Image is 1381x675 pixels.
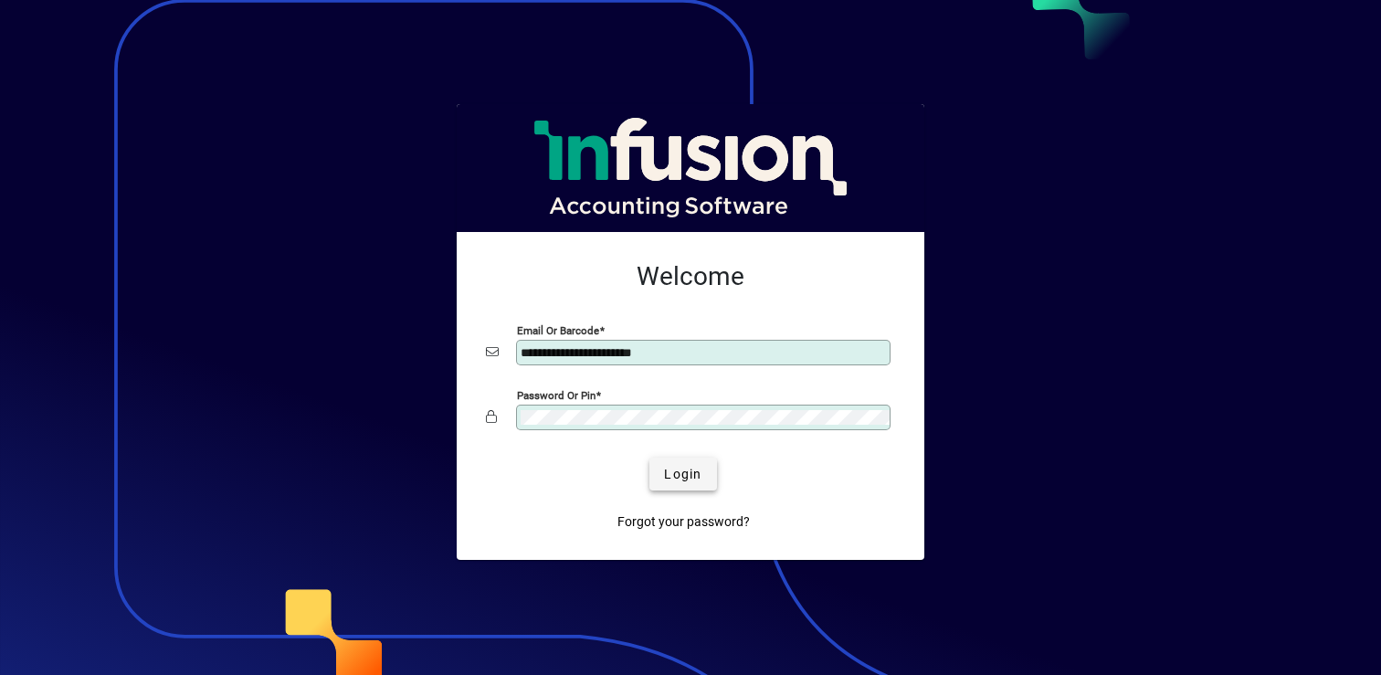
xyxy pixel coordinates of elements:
button: Login [649,458,716,490]
span: Forgot your password? [617,512,750,532]
span: Login [664,465,701,484]
mat-label: Email or Barcode [517,324,599,337]
h2: Welcome [486,261,895,292]
a: Forgot your password? [610,505,757,538]
mat-label: Password or Pin [517,389,596,402]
